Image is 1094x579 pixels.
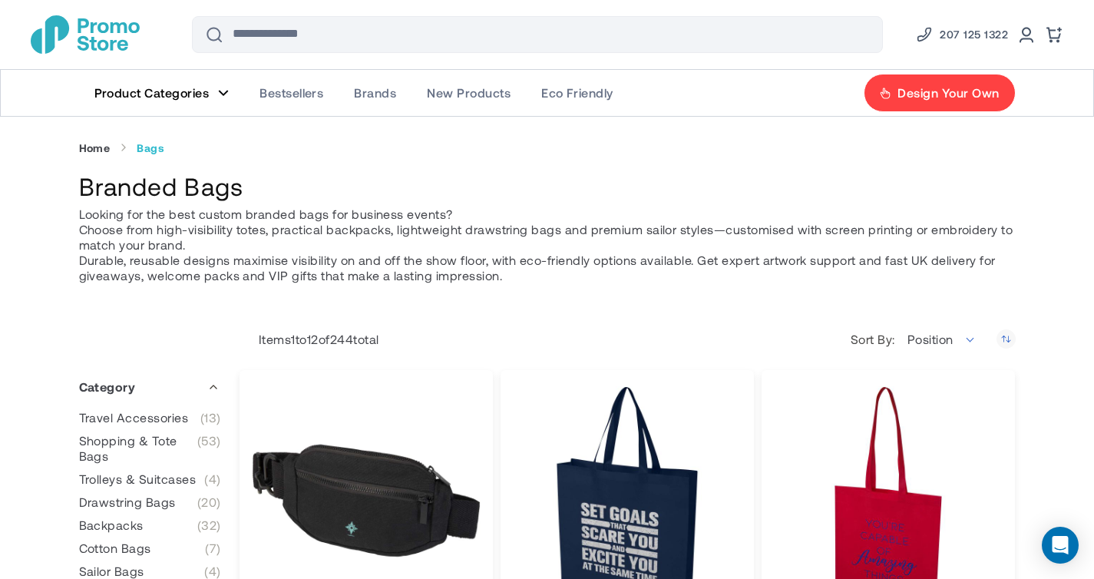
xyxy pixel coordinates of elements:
[307,332,319,346] span: 12
[996,329,1016,349] a: Set Descending Direction
[411,70,526,116] a: New Products
[79,433,197,464] span: Shopping & Tote Bags
[79,410,189,425] span: Travel Accessories
[354,85,396,101] span: Brands
[864,74,1015,112] a: Design Your Own
[137,141,164,155] strong: Bags
[79,495,221,510] a: Drawstring Bags
[204,564,220,579] span: 4
[31,15,140,54] img: Promotional Merchandise
[240,332,379,347] p: Items to of total
[244,70,339,116] a: Bestsellers
[205,541,220,556] span: 7
[897,85,999,101] span: Design Your Own
[79,471,197,487] span: Trolleys & Suitcases
[79,518,144,533] span: Backpacks
[197,495,221,510] span: 20
[79,564,221,579] a: Sailor Bags
[31,15,140,54] a: store logo
[79,433,221,464] a: Shopping &amp; Tote Bags
[79,207,1016,283] p: Looking for the best custom branded bags for business events? Choose from high-visibility totes, ...
[427,85,511,101] span: New Products
[94,85,210,101] span: Product Categories
[79,170,1016,203] h1: Branded Bags
[291,332,295,346] span: 1
[79,495,176,510] span: Drawstring Bags
[907,332,954,346] span: Position
[79,518,221,533] a: Backpacks
[899,324,985,355] span: Position
[79,541,221,556] a: Cotton Bags
[79,564,144,579] span: Sailor Bags
[526,70,629,116] a: Eco Friendly
[79,410,221,425] a: Travel Accessories
[330,332,353,346] span: 244
[79,541,151,556] span: Cotton Bags
[200,410,221,425] span: 13
[259,85,323,101] span: Bestsellers
[940,25,1008,44] span: 207 125 1322
[851,332,899,347] label: Sort By
[196,16,233,53] button: Search
[79,141,111,155] a: Home
[79,70,245,116] a: Product Categories
[541,85,613,101] span: Eco Friendly
[1042,527,1079,564] div: Open Intercom Messenger
[197,518,221,533] span: 32
[79,471,221,487] a: Trolleys &amp; Suitcases
[197,433,221,464] span: 53
[79,368,221,406] div: Category
[204,471,220,487] span: 4
[339,70,411,116] a: Brands
[915,25,1008,44] a: Phone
